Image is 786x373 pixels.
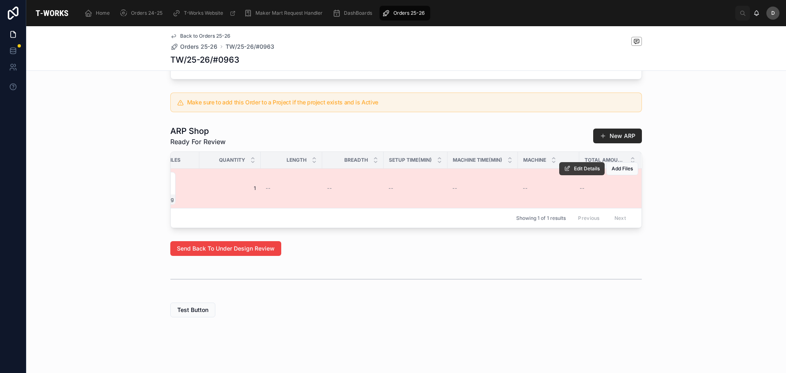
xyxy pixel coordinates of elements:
[226,43,274,51] a: TW/25-26/#0963
[612,165,633,172] span: Add Files
[574,165,600,172] span: Edit Details
[170,6,240,20] a: T-Works Website
[242,6,328,20] a: Maker Mart Request Handler
[131,10,163,16] span: Orders 24-25
[180,43,217,51] span: Orders 25-26
[453,157,502,163] span: Machine Time(min)
[266,185,271,192] span: --
[170,43,217,51] a: Orders 25-26
[580,185,585,192] span: --
[327,185,332,192] span: --
[184,10,223,16] span: T-Works Website
[330,6,378,20] a: DashBoards
[117,6,168,20] a: Orders 24-25
[219,157,245,163] span: Quantity
[96,10,110,16] span: Home
[523,157,546,163] span: Machine
[344,157,368,163] span: Breadth
[204,185,256,192] span: 1
[523,185,528,192] span: --
[379,6,430,20] a: Orders 25-26
[187,99,635,105] h5: Make sure to add this Order to a Project if the project exists and is Active
[388,185,393,192] span: --
[606,162,638,175] button: Add Files
[180,33,230,39] span: Back to Orders 25-26
[170,125,226,137] h1: ARP Shop
[593,129,642,143] button: New ARP
[177,306,208,314] span: Test Button
[170,33,230,39] a: Back to Orders 25-26
[344,10,372,16] span: DashBoards
[516,215,566,222] span: Showing 1 of 1 results
[170,137,226,147] span: Ready For Review
[170,241,281,256] button: Send Back To Under Design Review
[393,10,425,16] span: Orders 25-26
[255,10,323,16] span: Maker Mart Request Handler
[452,185,457,192] span: --
[389,157,432,163] span: Setup Time(Min)
[177,244,275,253] span: Send Back To Under Design Review
[559,162,605,175] button: Edit Details
[78,4,735,22] div: scrollable content
[33,7,71,20] img: App logo
[170,303,215,317] button: Test Button
[287,157,307,163] span: Length
[82,6,115,20] a: Home
[170,54,239,66] h1: TW/25-26/#0963
[771,10,775,16] span: D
